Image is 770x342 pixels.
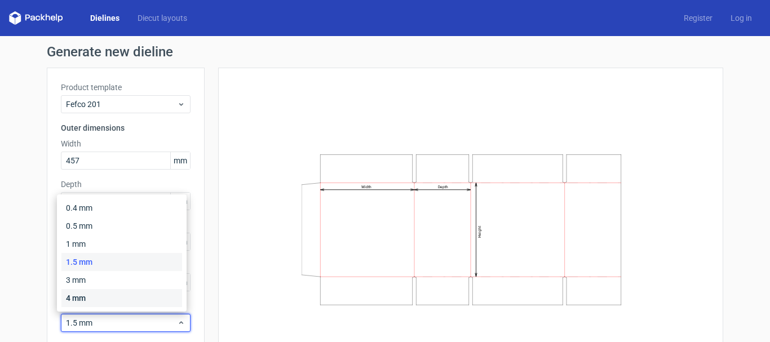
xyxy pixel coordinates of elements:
[81,12,129,24] a: Dielines
[170,193,190,210] span: mm
[129,12,196,24] a: Diecut layouts
[170,152,190,169] span: mm
[61,271,182,289] div: 3 mm
[477,226,482,238] text: Height
[675,12,722,24] a: Register
[61,289,182,307] div: 4 mm
[61,253,182,271] div: 1.5 mm
[722,12,761,24] a: Log in
[361,185,371,189] text: Width
[61,122,191,134] h3: Outer dimensions
[66,99,177,110] span: Fefco 201
[438,185,448,189] text: Depth
[66,317,177,328] span: 1.5 mm
[61,82,191,93] label: Product template
[61,217,182,235] div: 0.5 mm
[61,138,191,149] label: Width
[61,235,182,253] div: 1 mm
[61,179,191,190] label: Depth
[47,45,723,59] h1: Generate new dieline
[61,199,182,217] div: 0.4 mm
